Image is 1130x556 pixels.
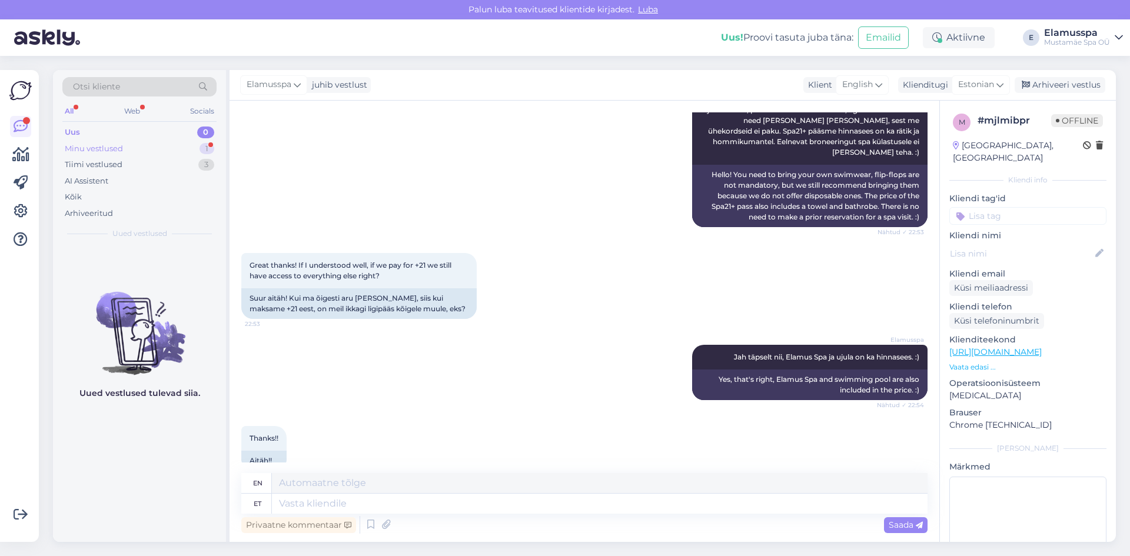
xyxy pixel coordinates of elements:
[923,27,995,48] div: Aktiivne
[953,139,1083,164] div: [GEOGRAPHIC_DATA], [GEOGRAPHIC_DATA]
[889,520,923,530] span: Saada
[949,362,1106,372] p: Vaata edasi ...
[880,335,924,344] span: Elamusspa
[65,175,108,187] div: AI Assistent
[197,126,214,138] div: 0
[9,79,32,102] img: Askly Logo
[692,165,928,227] div: Hello! You need to bring your own swimwear, flip-flops are not mandatory, but we still recommend ...
[241,288,477,319] div: Suur aitäh! Kui ma õigesti aru [PERSON_NAME], siis kui maksame +21 eest, on meil ikkagi ligipääs ...
[79,387,200,399] p: Uued vestlused tulevad siia.
[53,271,226,377] img: No chats
[734,352,919,361] span: Jah täpselt nii, Elamus Spa ja ujula on ka hinnasees. :)
[241,451,287,471] div: Aitäh!!
[65,126,80,138] div: Uus
[692,369,928,400] div: Yes, that's right, Elamus Spa and swimming pool are also included in the price. :)
[307,79,367,91] div: juhib vestlust
[803,79,832,91] div: Klient
[1044,28,1123,47] a: ElamusspaMustamäe Spa OÜ
[65,159,122,171] div: Tiimi vestlused
[949,192,1106,205] p: Kliendi tag'id
[949,268,1106,280] p: Kliendi email
[949,347,1042,357] a: [URL][DOMAIN_NAME]
[950,247,1093,260] input: Lisa nimi
[959,118,965,126] span: m
[122,104,142,119] div: Web
[250,261,453,280] span: Great thanks! If I understood well, if we pay for +21 we still have access to everything else right?
[1023,29,1039,46] div: E
[241,517,356,533] div: Privaatne kommentaar
[247,78,291,91] span: Elamusspa
[721,32,743,43] b: Uus!
[858,26,909,49] button: Emailid
[1044,38,1110,47] div: Mustamäe Spa OÜ
[898,79,948,91] div: Klienditugi
[949,229,1106,242] p: Kliendi nimi
[73,81,120,93] span: Otsi kliente
[250,434,278,442] span: Thanks!!
[949,334,1106,346] p: Klienditeekond
[1044,28,1110,38] div: Elamusspa
[949,389,1106,402] p: [MEDICAL_DATA]
[634,4,662,15] span: Luba
[112,228,167,239] span: Uued vestlused
[958,78,994,91] span: Estonian
[200,143,214,155] div: 1
[949,419,1106,431] p: Chrome [TECHNICAL_ID]
[62,104,76,119] div: All
[253,473,262,493] div: en
[949,313,1044,329] div: Küsi telefoninumbrit
[949,207,1106,225] input: Lisa tag
[949,461,1106,473] p: Märkmed
[949,443,1106,454] div: [PERSON_NAME]
[1051,114,1103,127] span: Offline
[188,104,217,119] div: Socials
[949,280,1033,296] div: Küsi meiliaadressi
[949,175,1106,185] div: Kliendi info
[949,301,1106,313] p: Kliendi telefon
[245,319,289,328] span: 22:53
[65,191,82,203] div: Kõik
[1015,77,1105,93] div: Arhiveeri vestlus
[877,401,924,409] span: Nähtud ✓ 22:54
[842,78,873,91] span: English
[65,208,113,219] div: Arhiveeritud
[721,31,853,45] div: Proovi tasuta juba täna:
[65,143,123,155] div: Minu vestlused
[978,114,1051,128] div: # mjlmibpr
[198,159,214,171] div: 3
[878,228,924,237] span: Nähtud ✓ 22:53
[949,407,1106,419] p: Brauser
[254,494,261,514] div: et
[949,377,1106,389] p: Operatsioonisüsteem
